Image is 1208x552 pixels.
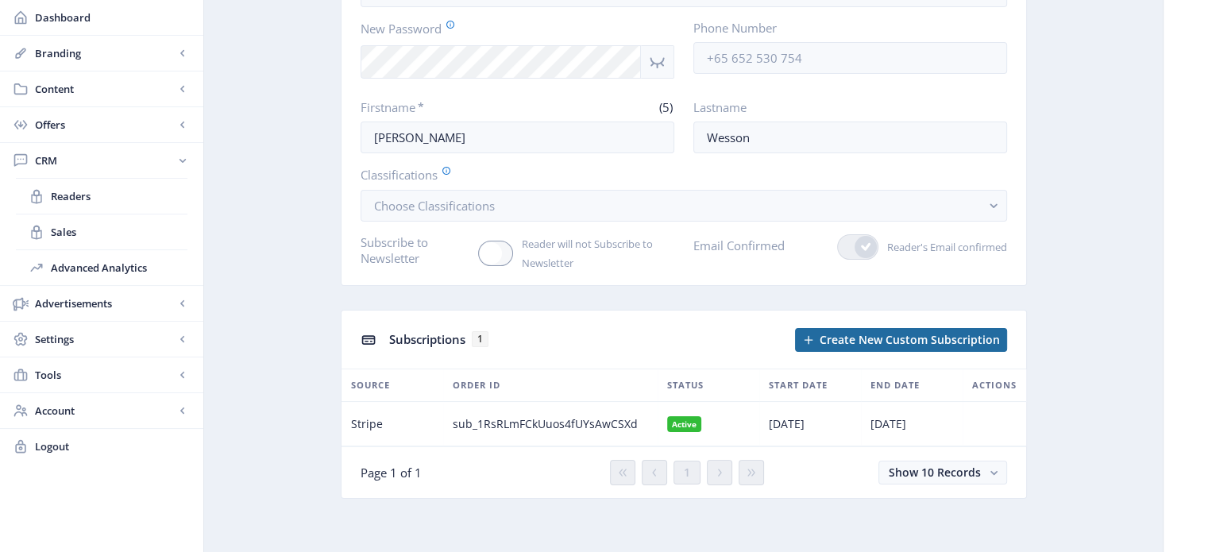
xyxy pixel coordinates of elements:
[35,438,191,454] span: Logout
[35,295,175,311] span: Advertisements
[684,466,690,479] span: 1
[453,376,500,395] span: Order ID
[693,234,785,257] label: Email Confirmed
[513,234,674,272] span: Reader will not Subscribe to Newsletter
[878,237,1007,257] span: Reader's Email confirmed
[16,214,187,249] a: Sales
[51,188,187,204] span: Readers
[361,20,662,37] label: New Password
[693,42,1007,74] input: +65 652 530 754
[472,331,488,347] span: 1
[51,260,187,276] span: Advanced Analytics
[673,461,700,484] button: 1
[972,376,1017,395] span: Actions
[51,224,187,240] span: Sales
[35,152,175,168] span: CRM
[35,81,175,97] span: Content
[693,20,994,36] label: Phone Number
[667,376,704,395] span: Status
[389,331,465,347] span: Subscriptions
[361,234,466,266] label: Subscribe to Newsletter
[16,179,187,214] a: Readers
[889,465,981,480] span: Show 10 Records
[453,415,638,434] span: sub_1RsRLmFCkUuos4fUYsAwCSXd
[820,334,1000,346] span: Create New Custom Subscription
[35,403,175,419] span: Account
[769,415,805,434] span: [DATE]
[693,122,1007,153] input: Enter reader’s lastname
[361,166,994,183] label: Classifications
[693,99,994,115] label: Lastname
[35,10,191,25] span: Dashboard
[795,328,1007,352] button: Create New Custom Subscription
[374,198,495,214] span: Choose Classifications
[35,45,175,61] span: Branding
[878,461,1007,484] button: Show 10 Records
[769,376,828,395] span: Start Date
[361,190,1007,222] button: Choose Classifications
[35,117,175,133] span: Offers
[361,465,422,481] span: Page 1 of 1
[870,376,920,395] span: End Date
[35,367,175,383] span: Tools
[16,250,187,285] a: Advanced Analytics
[870,415,906,434] span: [DATE]
[35,331,175,347] span: Settings
[657,99,674,115] span: (5)
[667,416,702,432] nb-badge: Active
[341,310,1027,499] app-collection-view: Subscriptions
[351,376,390,395] span: Source
[361,99,511,115] label: Firstname
[361,122,674,153] input: Enter reader’s firstname
[641,45,674,79] nb-icon: Show password
[785,328,1007,352] a: New page
[351,415,383,434] span: Stripe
